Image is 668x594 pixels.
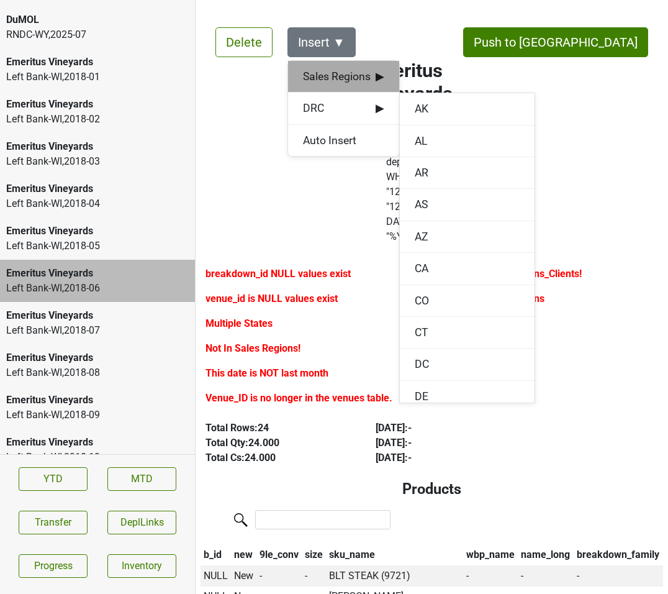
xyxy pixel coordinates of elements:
[463,565,518,587] td: -
[201,544,231,565] th: b_id: activate to sort column descending
[6,112,189,127] div: Left Bank-WI , 2018 - 02
[400,317,535,349] div: CT
[205,341,300,356] label: Not In Sales Regions!
[302,565,326,587] td: -
[6,139,189,154] div: Emeritus Vineyards
[376,421,517,436] div: [DATE] : -
[6,12,189,27] div: DuMOL
[6,266,189,281] div: Emeritus Vineyards
[302,544,326,565] th: size: activate to sort column ascending
[574,544,663,565] th: breakdown_family: activate to sort column ascending
[107,467,176,491] a: MTD
[326,544,463,565] th: sku_name: activate to sort column ascending
[366,59,453,105] h2: Emeritus Vineyards
[231,544,256,565] th: new: activate to sort column ascending
[400,189,535,221] div: AS
[400,157,535,189] div: AR
[376,436,517,450] div: [DATE] : -
[6,308,189,323] div: Emeritus Vineyards
[205,421,347,436] div: Total Rows: 24
[400,253,535,285] div: CA
[6,27,189,42] div: RNDC-WY , 2025 - 07
[376,100,384,116] span: ▶
[518,565,574,587] td: -
[6,281,189,296] div: Left Bank-WI , 2018 - 06
[303,68,384,85] span: Sales Regions
[6,55,189,70] div: Emeritus Vineyards
[205,391,392,406] label: Venue_ID is no longer in the venues table.
[303,100,384,116] span: DRC
[6,408,189,423] div: Left Bank-WI , 2018 - 09
[463,544,518,565] th: wbp_name: activate to sort column ascending
[256,544,302,565] th: 9le_conv: activate to sort column ascending
[400,381,535,413] div: DE
[19,467,88,491] a: YTD
[400,221,535,253] div: AZ
[231,565,256,587] td: New
[205,316,273,331] label: Multiple States
[6,350,189,365] div: Emeritus Vineyards
[6,154,189,169] div: Left Bank-WI , 2018 - 03
[574,565,663,587] td: -
[6,435,189,450] div: Emeritus Vineyards
[256,565,302,587] td: -
[288,125,399,157] div: Auto Insert
[6,224,189,239] div: Emeritus Vineyards
[518,544,574,565] th: name_long: activate to sort column ascending
[107,554,176,578] a: Inventory
[6,196,189,211] div: Left Bank-WI , 2018 - 04
[6,97,189,112] div: Emeritus Vineyards
[107,511,176,534] button: DeplLinks
[205,436,347,450] div: Total Qty: 24.000
[205,366,328,381] label: This date is NOT last month
[19,554,88,578] a: Progress
[376,450,517,465] div: [DATE] : -
[386,140,493,244] label: Click to copy query
[287,27,356,57] button: Insert ▼
[376,68,384,85] span: ▶
[400,126,535,157] div: AL
[6,239,189,254] div: Left Bank-WI , 2018 - 05
[6,393,189,408] div: Emeritus Vineyards
[205,291,338,306] label: venue_id is NULL values exist
[6,365,189,380] div: Left Bank-WI , 2018 - 08
[400,285,535,317] div: CO
[205,450,347,465] div: Total Cs: 24.000
[6,450,189,465] div: Left Bank-WI , 2018 - 10
[6,70,189,85] div: Left Bank-WI , 2018 - 01
[326,565,463,587] td: BLT STEAK (9721)
[204,570,228,582] span: NULL
[210,480,653,498] h4: Products
[400,93,535,125] div: AK
[205,267,351,281] label: breakdown_id NULL values exist
[6,323,189,338] div: Left Bank-WI , 2018 - 07
[6,181,189,196] div: Emeritus Vineyards
[19,511,88,534] button: Transfer
[400,349,535,380] div: DC
[215,27,273,57] button: Delete
[463,27,648,57] button: Push to [GEOGRAPHIC_DATA]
